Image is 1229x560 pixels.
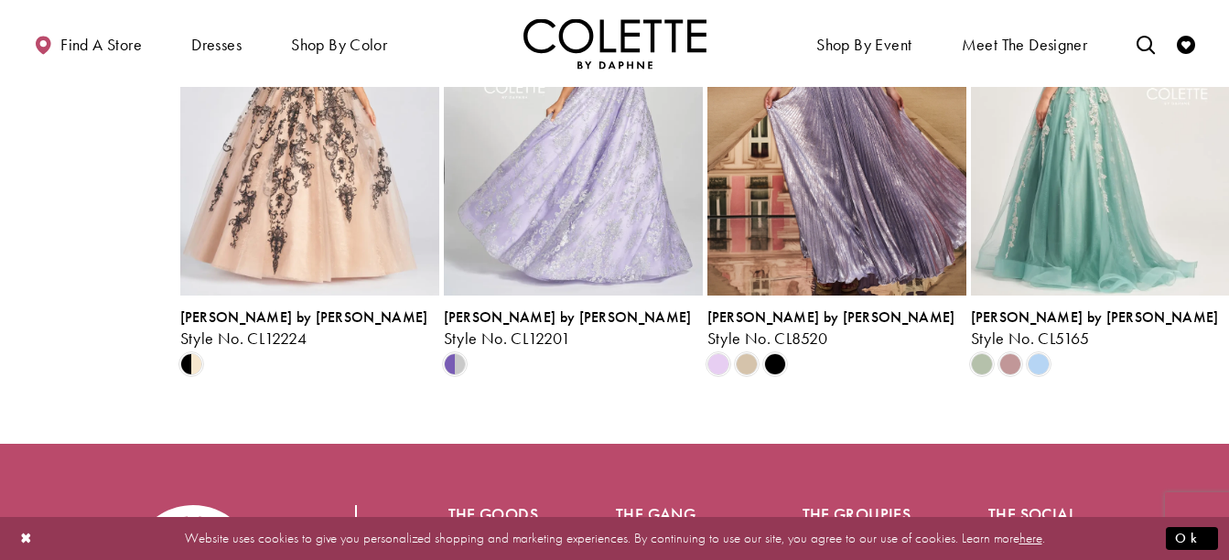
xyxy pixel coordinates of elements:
h5: The groupies [803,505,916,523]
a: Check Wishlist [1172,18,1200,69]
a: Visit Home Page [523,18,706,69]
span: Style No. CL8520 [707,328,828,349]
i: Black/Champagne [180,353,202,375]
i: Black [764,353,786,375]
span: Style No. CL5165 [971,328,1090,349]
span: Meet the designer [962,36,1088,54]
a: Toggle search [1132,18,1159,69]
h5: The gang [616,505,729,523]
i: Violet/Silver [444,353,466,375]
span: Shop By Event [812,18,916,69]
div: Colette by Daphne Style No. CL12201 [444,309,703,348]
span: Find a store [60,36,142,54]
i: Gold Dust [736,353,758,375]
span: Shop by color [291,36,387,54]
p: Website uses cookies to give you personalized shopping and marketing experiences. By continuing t... [132,526,1097,551]
a: Meet the designer [957,18,1093,69]
div: Colette by Daphne Style No. CL12224 [180,309,439,348]
a: Find a store [29,18,146,69]
i: Mauve [999,353,1021,375]
span: Shop By Event [816,36,911,54]
button: Close Dialog [11,522,42,555]
span: Dresses [191,36,242,54]
span: [PERSON_NAME] by [PERSON_NAME] [180,307,428,327]
span: [PERSON_NAME] by [PERSON_NAME] [444,307,692,327]
button: Submit Dialog [1166,527,1218,550]
span: Dresses [187,18,246,69]
span: Shop by color [286,18,392,69]
span: [PERSON_NAME] by [PERSON_NAME] [971,307,1219,327]
div: Colette by Daphne Style No. CL8520 [707,309,966,348]
h5: The goods [448,505,544,523]
a: here [1019,529,1042,547]
h5: The social [988,505,1102,523]
i: Periwinkle [1028,353,1050,375]
span: Style No. CL12201 [444,328,571,349]
i: Sage [971,353,993,375]
span: Style No. CL12224 [180,328,307,349]
i: Lilac [707,353,729,375]
img: Colette by Daphne [523,18,706,69]
span: [PERSON_NAME] by [PERSON_NAME] [707,307,955,327]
